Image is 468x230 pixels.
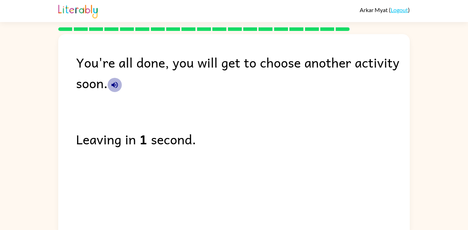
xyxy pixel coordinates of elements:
div: You're all done, you will get to choose another activity soon. [76,52,410,93]
a: Logout [391,6,408,13]
div: ( ) [360,6,410,13]
b: 1 [140,129,147,149]
span: Arkar Myat [360,6,389,13]
div: Leaving in second. [76,129,410,149]
img: Literably [58,3,98,18]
